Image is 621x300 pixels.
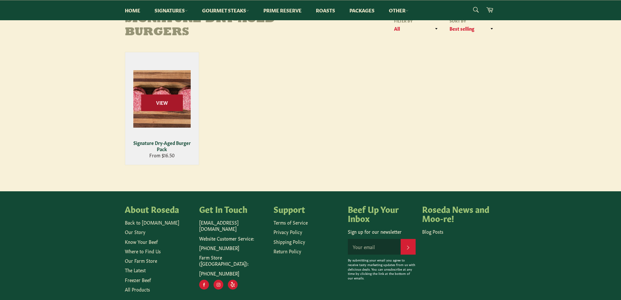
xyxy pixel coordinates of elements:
[199,219,267,232] p: [EMAIL_ADDRESS][DOMAIN_NAME]
[309,0,342,20] a: Roasts
[199,270,267,276] p: [PHONE_NUMBER]
[125,204,193,213] h4: About Roseda
[348,229,416,235] p: Sign up for our newsletter
[125,13,311,39] h1: Signature Dry-Aged Burgers
[125,219,179,226] a: Back to [DOMAIN_NAME]
[422,228,443,235] a: Blog Posts
[199,204,267,213] h4: Get In Touch
[125,276,151,283] a: Freezer Beef
[448,18,496,24] label: Sort by
[125,257,157,264] a: Our Farm Store
[125,229,145,235] a: Our Story
[382,0,415,20] a: Other
[199,245,267,251] p: [PHONE_NUMBER]
[199,254,267,267] p: Farm Store ([GEOGRAPHIC_DATA]):
[274,238,305,245] a: Shipping Policy
[348,239,401,255] input: Your email
[422,204,490,222] h4: Roseda News and Moo-re!
[125,286,150,292] a: All Products
[125,267,146,273] a: The Latest
[118,0,147,20] a: Home
[257,0,308,20] a: Prime Reserve
[274,219,308,226] a: Terms of Service
[129,140,195,152] div: Signature Dry-Aged Burger Pack
[125,52,199,165] a: Signature Dry-Aged Burger Pack Signature Dry-Aged Burger Pack From $16.50 View
[274,229,302,235] a: Privacy Policy
[141,94,183,111] span: View
[274,204,341,213] h4: Support
[348,258,416,280] p: By submitting your email you agree to receive tasty marketing updates from us with delicious deal...
[148,0,194,20] a: Signatures
[348,204,416,222] h4: Beef Up Your Inbox
[392,18,441,24] label: Filter by
[343,0,381,20] a: Packages
[125,238,158,245] a: Know Your Beef
[199,235,267,242] p: Website Customer Service:
[274,248,301,254] a: Return Policy
[196,0,256,20] a: Gourmet Steaks
[125,248,161,254] a: Where to Find Us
